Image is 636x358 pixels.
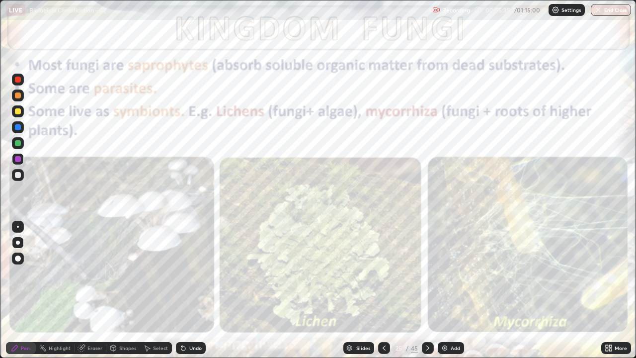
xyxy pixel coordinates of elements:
[442,6,470,14] p: Recording
[594,6,602,14] img: end-class-cross
[119,346,136,351] div: Shapes
[441,344,449,352] img: add-slide-button
[356,346,370,351] div: Slides
[49,346,71,351] div: Highlight
[411,344,418,353] div: 45
[561,7,581,12] p: Settings
[9,6,22,14] p: LIVE
[87,346,102,351] div: Eraser
[153,346,168,351] div: Select
[615,346,627,351] div: More
[432,6,440,14] img: recording.375f2c34.svg
[21,346,30,351] div: Pen
[394,345,404,351] div: 25
[189,346,202,351] div: Undo
[29,6,106,14] p: Biological Classification - 02
[591,4,631,16] button: End Class
[406,345,409,351] div: /
[552,6,559,14] img: class-settings-icons
[451,346,460,351] div: Add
